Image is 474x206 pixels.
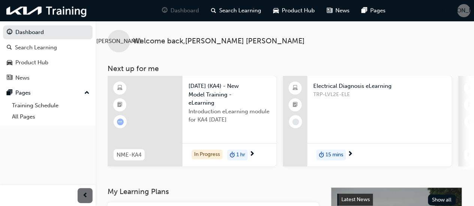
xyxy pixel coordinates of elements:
[219,6,261,15] span: Search Learning
[293,83,298,93] span: laptop-icon
[7,44,12,51] span: search-icon
[3,71,93,85] a: News
[15,74,30,82] div: News
[3,41,93,55] a: Search Learning
[230,150,235,160] span: duration-icon
[341,196,370,203] span: Latest News
[347,151,353,158] span: next-icon
[117,151,142,159] span: NME-KA4
[170,6,199,15] span: Dashboard
[205,3,267,18] a: search-iconSearch Learning
[326,151,343,159] span: 15 mins
[335,6,350,15] span: News
[321,3,356,18] a: news-iconNews
[133,37,305,46] span: Welcome back , [PERSON_NAME] [PERSON_NAME]
[319,150,324,160] span: duration-icon
[292,119,299,125] span: learningRecordVerb_NONE-icon
[3,25,93,39] a: Dashboard
[7,29,12,36] span: guage-icon
[457,4,470,17] button: [PERSON_NAME]
[7,59,12,66] span: car-icon
[188,107,270,124] span: Introduction eLearning module for KA4 [DATE]
[273,6,279,15] span: car-icon
[7,75,12,82] span: news-icon
[162,6,167,15] span: guage-icon
[15,58,48,67] div: Product Hub
[188,82,270,107] span: [DATE] (KA4) - New Model Training - eLearning
[249,151,255,158] span: next-icon
[236,151,245,159] span: 1 hr
[468,83,473,93] span: learningResourceType_ELEARNING-icon
[313,90,446,99] span: TRP-LVL2E-ELE
[82,191,88,200] span: prev-icon
[7,90,12,96] span: pages-icon
[3,86,93,100] button: Pages
[96,37,141,46] span: [PERSON_NAME]
[15,89,31,97] div: Pages
[313,82,446,90] span: Electrical Diagnosis eLearning
[156,3,205,18] a: guage-iconDashboard
[468,100,473,110] span: booktick-icon
[282,6,315,15] span: Product Hub
[15,43,57,52] div: Search Learning
[327,6,332,15] span: news-icon
[9,111,93,123] a: All Pages
[84,88,90,98] span: up-icon
[428,194,456,205] button: Show all
[337,194,456,206] a: Latest NewsShow all
[3,56,93,70] a: Product Hub
[9,100,93,111] a: Training Schedule
[283,76,452,166] a: Electrical Diagnosis eLearningTRP-LVL2E-ELEduration-icon15 mins
[108,187,319,196] h3: My Learning Plans
[4,3,90,18] img: kia-training
[117,83,123,93] span: learningResourceType_ELEARNING-icon
[3,24,93,86] button: DashboardSearch LearningProduct HubNews
[117,119,124,125] span: learningRecordVerb_ATTEMPT-icon
[211,6,216,15] span: search-icon
[96,64,474,73] h3: Next up for me
[356,3,392,18] a: pages-iconPages
[117,100,123,110] span: booktick-icon
[362,6,367,15] span: pages-icon
[293,100,298,110] span: booktick-icon
[370,6,386,15] span: Pages
[108,76,276,166] a: NME-KA4[DATE] (KA4) - New Model Training - eLearningIntroduction eLearning module for KA4 [DATE]I...
[267,3,321,18] a: car-iconProduct Hub
[191,150,223,160] div: In Progress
